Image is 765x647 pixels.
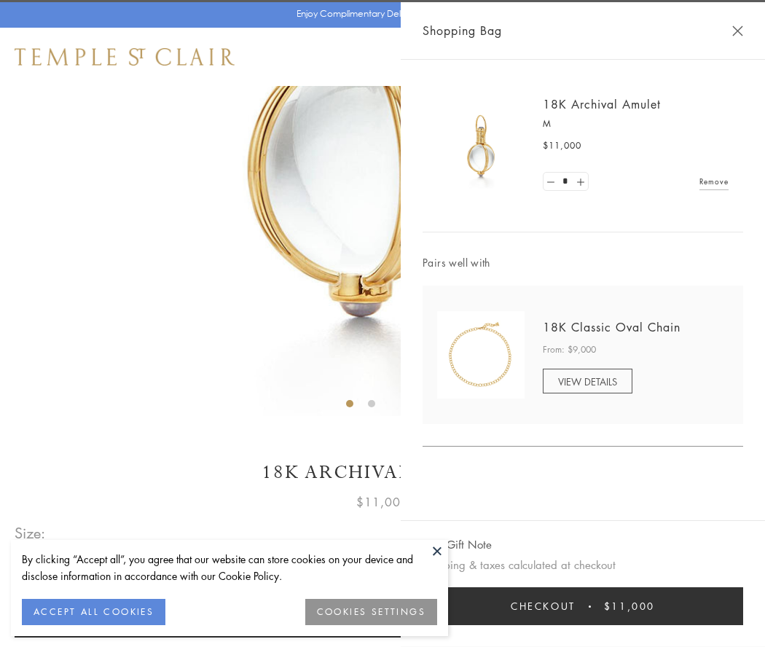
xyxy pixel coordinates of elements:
[423,254,743,271] span: Pairs well with
[544,173,558,191] a: Set quantity to 0
[22,551,437,584] div: By clicking “Accept all”, you agree that our website can store cookies on your device and disclos...
[543,117,729,131] p: M
[423,556,743,574] p: Shipping & taxes calculated at checkout
[423,587,743,625] button: Checkout $11,000
[573,173,587,191] a: Set quantity to 2
[423,21,502,40] span: Shopping Bag
[297,7,462,21] p: Enjoy Complimentary Delivery & Returns
[22,599,165,625] button: ACCEPT ALL COOKIES
[511,598,576,614] span: Checkout
[699,173,729,189] a: Remove
[543,319,680,335] a: 18K Classic Oval Chain
[437,102,525,189] img: 18K Archival Amulet
[437,311,525,399] img: N88865-OV18
[15,521,47,545] span: Size:
[15,460,750,485] h1: 18K Archival Amulet
[732,26,743,36] button: Close Shopping Bag
[558,375,617,388] span: VIEW DETAILS
[604,598,655,614] span: $11,000
[543,342,596,357] span: From: $9,000
[543,369,632,393] a: VIEW DETAILS
[15,48,235,66] img: Temple St. Clair
[305,599,437,625] button: COOKIES SETTINGS
[356,493,409,511] span: $11,000
[543,96,661,112] a: 18K Archival Amulet
[543,138,581,153] span: $11,000
[423,536,492,554] button: Add Gift Note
